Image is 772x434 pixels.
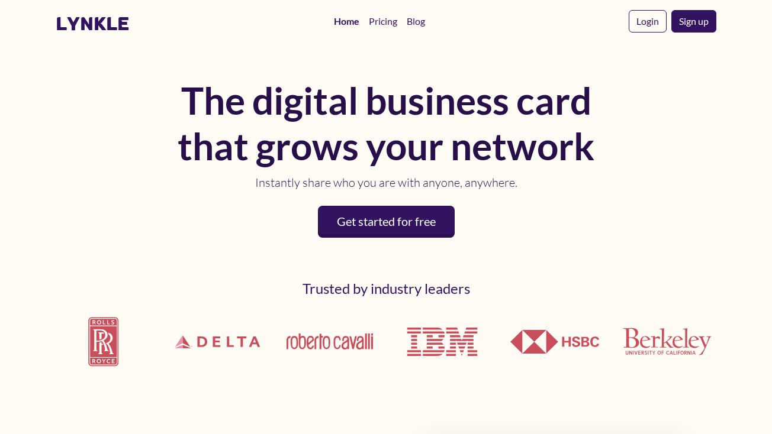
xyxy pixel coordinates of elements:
img: UCLA Berkeley [623,328,712,355]
img: HSBC [510,330,599,354]
h2: Trusted by industry leaders [56,280,716,297]
h1: The digital business card that grows your network [173,78,599,169]
a: Sign up [671,10,716,33]
a: Login [629,10,667,33]
img: Roberto Cavalli [285,332,374,351]
a: Pricing [364,9,402,33]
a: lynkle [56,12,130,35]
p: Instantly share who you are with anyone, anywhere. [173,174,599,192]
a: Home [329,9,364,33]
img: Delta Airlines [168,307,266,377]
a: Get started for free [318,206,455,238]
img: Rolls Royce [56,309,154,374]
a: Blog [402,9,430,33]
img: IBM [398,297,487,386]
